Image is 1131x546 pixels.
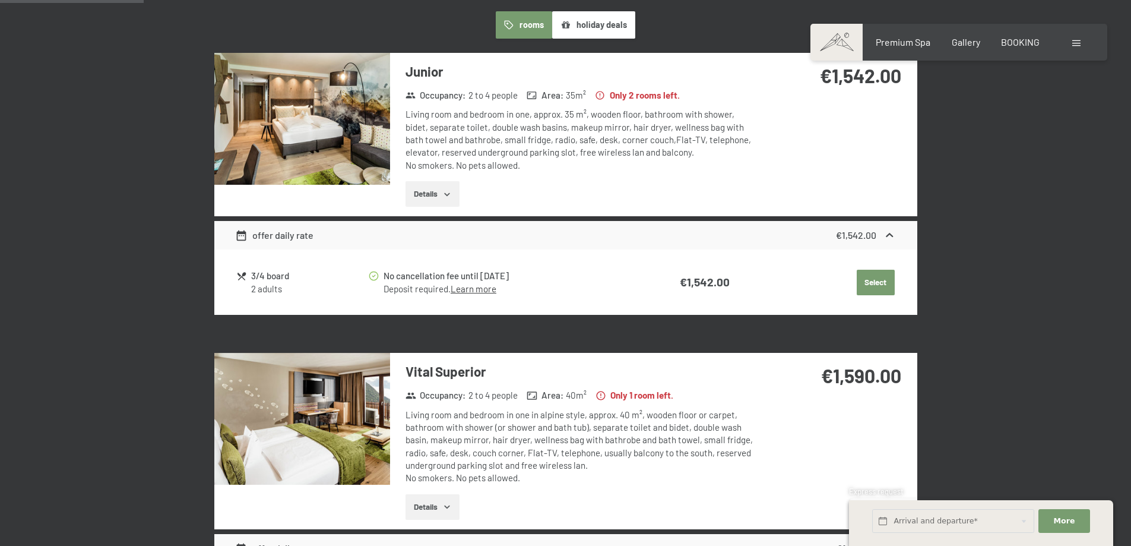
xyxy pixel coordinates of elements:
strong: €1,542.00 [820,64,901,87]
strong: Area : [527,89,563,102]
strong: Area : [527,389,563,402]
a: Premium Spa [876,36,930,48]
button: More [1038,509,1089,534]
div: 3/4 board [251,269,367,283]
div: No cancellation fee until [DATE] [384,269,631,283]
strong: Only 1 room left. [595,389,673,402]
strong: €1,542.00 [836,229,876,241]
div: Living room and bedroom in one in alpine style, approx. 40 m², wooden floor or carpet, bathroom w... [405,409,759,485]
div: offer daily rate€1,542.00 [214,221,917,250]
strong: €1,542.00 [680,275,730,289]
span: 35 m² [566,89,586,102]
strong: €1,590.00 [821,364,901,387]
a: Learn more [451,283,496,294]
strong: Occupancy : [405,389,466,402]
img: mss_renderimg.php [214,353,390,485]
button: rooms [496,11,552,39]
span: 40 m² [566,389,587,402]
span: More [1054,516,1075,526]
img: mss_renderimg.php [214,53,390,185]
h3: Vital Superior [405,362,759,381]
span: 2 to 4 people [468,389,518,402]
span: 2 to 4 people [468,89,518,102]
button: Details [405,494,460,520]
a: Gallery [952,36,980,48]
button: Select [857,270,895,296]
strong: Occupancy : [405,89,466,102]
button: holiday deals [552,11,635,39]
div: Deposit required. [384,283,631,295]
h3: Junior [405,62,759,81]
button: Details [405,181,460,207]
div: 2 adults [251,283,367,295]
div: offer daily rate [235,228,313,242]
div: Living room and bedroom in one, approx. 35 m², wooden floor, bathroom with shower, bidet, separat... [405,108,759,171]
strong: Only 2 rooms left. [595,89,680,102]
a: BOOKING [1001,36,1040,48]
span: Express request [849,487,904,496]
